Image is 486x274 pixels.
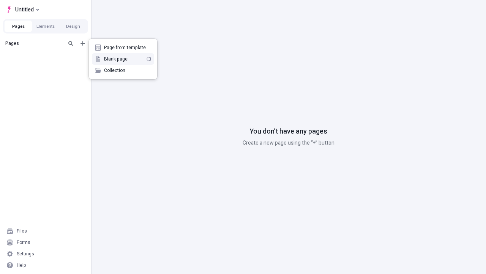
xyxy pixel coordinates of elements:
[15,5,34,14] span: Untitled
[59,21,87,32] button: Design
[17,228,27,234] div: Files
[89,39,157,79] div: Add new
[243,139,335,147] p: Create a new page using the “+” button
[104,67,151,73] span: Collection
[17,262,26,268] div: Help
[5,40,63,46] div: Pages
[3,4,42,15] button: Select site
[17,251,34,257] div: Settings
[5,21,32,32] button: Pages
[104,56,144,62] span: Blank page
[104,45,151,51] span: Page from template
[32,21,59,32] button: Elements
[17,239,30,245] div: Forms
[78,39,87,48] button: Add new
[250,127,327,137] p: You don’t have any pages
